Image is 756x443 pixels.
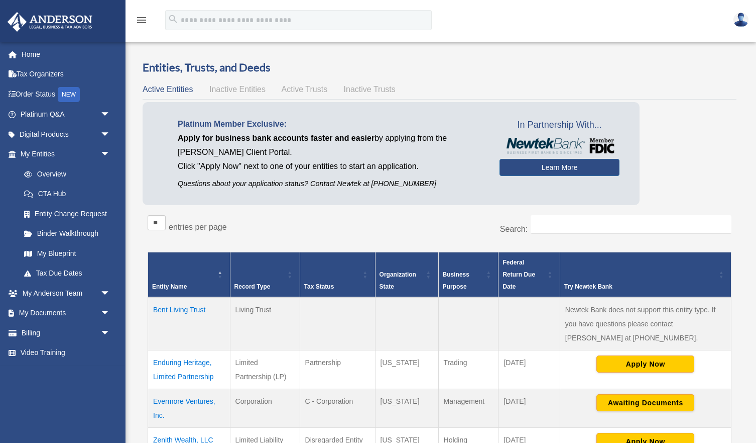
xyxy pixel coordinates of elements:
[499,159,619,176] a: Learn More
[234,283,271,290] span: Record Type
[375,252,438,298] th: Organization State: Activate to sort
[596,394,694,411] button: Awaiting Documents
[143,85,193,94] span: Active Entities
[14,224,120,244] a: Binder Walkthrough
[499,117,619,133] span: In Partnership With...
[7,323,125,343] a: Billingarrow_drop_down
[498,350,560,389] td: [DATE]
[560,252,731,298] th: Try Newtek Bank : Activate to sort
[7,343,125,363] a: Video Training
[100,105,120,125] span: arrow_drop_down
[143,60,736,75] h3: Entities, Trusts, and Deeds
[7,144,120,164] a: My Entitiesarrow_drop_down
[148,389,230,428] td: Evermore Ventures, Inc.
[505,138,614,154] img: NewtekBankLogoSM.png
[500,225,528,233] label: Search:
[443,271,469,290] span: Business Purpose
[152,283,187,290] span: Entity Name
[375,350,438,389] td: [US_STATE]
[148,297,230,350] td: Bent Living Trust
[230,252,300,298] th: Record Type: Activate to sort
[230,297,300,350] td: Living Trust
[375,389,438,428] td: [US_STATE]
[5,12,95,32] img: Anderson Advisors Platinum Portal
[58,87,80,102] div: NEW
[136,14,148,26] i: menu
[7,84,125,105] a: Order StatusNEW
[178,117,484,131] p: Platinum Member Exclusive:
[14,243,120,263] a: My Blueprint
[7,303,125,323] a: My Documentsarrow_drop_down
[7,105,125,125] a: Platinum Q&Aarrow_drop_down
[209,85,266,94] span: Inactive Entities
[7,64,125,84] a: Tax Organizers
[136,18,148,26] a: menu
[100,144,120,165] span: arrow_drop_down
[304,283,334,290] span: Tax Status
[14,164,115,184] a: Overview
[169,223,227,231] label: entries per page
[230,389,300,428] td: Corporation
[498,389,560,428] td: [DATE]
[148,350,230,389] td: Enduring Heritage, Limited Partnership
[596,356,694,373] button: Apply Now
[7,124,125,144] a: Digital Productsarrow_drop_down
[7,283,125,303] a: My Anderson Teamarrow_drop_down
[380,271,416,290] span: Organization State
[344,85,396,94] span: Inactive Trusts
[564,281,716,293] div: Try Newtek Bank
[178,159,484,173] p: Click "Apply Now" next to one of your entities to start an application.
[100,124,120,145] span: arrow_drop_down
[14,184,120,204] a: CTA Hub
[14,263,120,284] a: Tax Due Dates
[14,204,120,224] a: Entity Change Request
[7,44,125,64] a: Home
[178,131,484,159] p: by applying from the [PERSON_NAME] Client Portal.
[438,252,498,298] th: Business Purpose: Activate to sort
[300,389,375,428] td: C - Corporation
[178,134,374,142] span: Apply for business bank accounts faster and easier
[502,259,535,290] span: Federal Return Due Date
[300,350,375,389] td: Partnership
[230,350,300,389] td: Limited Partnership (LP)
[100,303,120,324] span: arrow_drop_down
[282,85,328,94] span: Active Trusts
[733,13,748,27] img: User Pic
[498,252,560,298] th: Federal Return Due Date: Activate to sort
[100,283,120,304] span: arrow_drop_down
[438,389,498,428] td: Management
[148,252,230,298] th: Entity Name: Activate to invert sorting
[168,14,179,25] i: search
[100,323,120,343] span: arrow_drop_down
[438,350,498,389] td: Trading
[560,297,731,350] td: Newtek Bank does not support this entity type. If you have questions please contact [PERSON_NAME]...
[178,178,484,190] p: Questions about your application status? Contact Newtek at [PHONE_NUMBER]
[300,252,375,298] th: Tax Status: Activate to sort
